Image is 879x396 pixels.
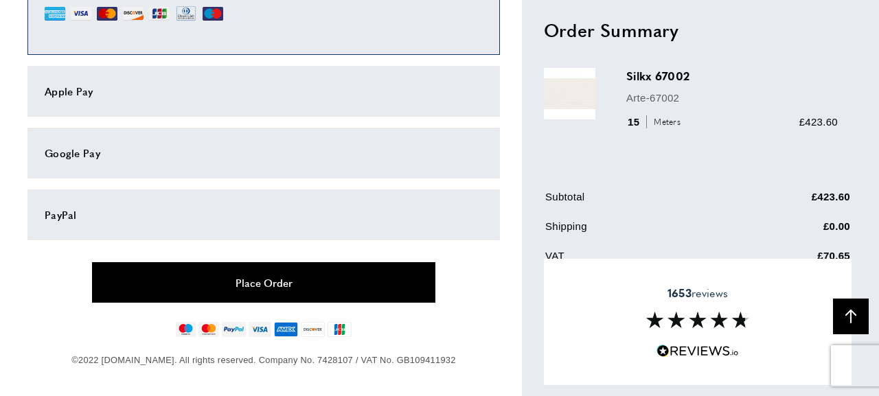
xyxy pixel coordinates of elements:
div: PayPal [45,207,483,223]
td: VAT [545,248,729,275]
img: Reviews section [646,312,749,328]
span: £423.60 [799,116,838,128]
img: JCB.png [149,3,170,24]
td: Subtotal [545,189,729,216]
img: discover [301,322,325,337]
img: Silkx 67002 [544,69,595,120]
img: american-express [274,322,298,337]
strong: 1653 [667,285,692,301]
h2: Order Summary [544,18,852,43]
h3: Silkx 67002 [626,69,838,84]
img: paypal [222,322,246,337]
span: reviews [667,286,728,300]
span: Meters [646,116,684,129]
img: visa [249,322,271,337]
td: £423.60 [731,189,851,216]
img: mastercard [198,322,218,337]
span: ©2022 [DOMAIN_NAME]. All rights reserved. Company No. 7428107 / VAT No. GB109411932 [71,355,455,365]
td: £0.00 [731,218,851,245]
div: Apple Pay [45,83,483,100]
img: DI.png [123,3,144,24]
img: DN.png [175,3,197,24]
img: Reviews.io 5 stars [657,345,739,358]
img: maestro [176,322,196,337]
img: MI.png [203,3,223,24]
img: MC.png [97,3,117,24]
img: AE.png [45,3,65,24]
img: jcb [328,322,352,337]
div: Google Pay [45,145,483,161]
div: 15 [626,114,685,130]
img: VI.png [71,3,91,24]
td: Shipping [545,218,729,245]
button: Place Order [92,262,435,303]
p: Arte-67002 [626,90,838,106]
td: £70.65 [731,248,851,275]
